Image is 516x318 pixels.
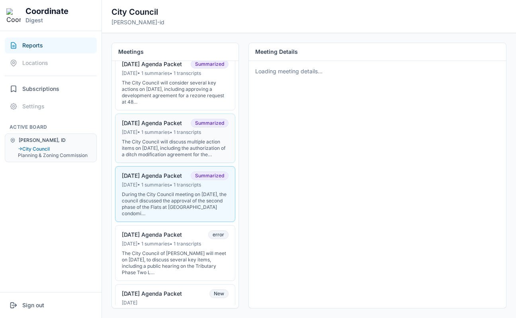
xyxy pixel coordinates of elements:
button: [DATE] Agenda PacketSummarized[DATE]• 1 summaries• 1 transcriptsThe City Council will discuss mul... [115,114,235,163]
button: Planning & Zoning Commission [18,152,92,159]
span: [PERSON_NAME], ID [19,137,66,143]
span: Reports [22,41,43,49]
span: error [208,230,229,239]
h2: Active Board [5,124,97,130]
div: [DATE] Agenda Packet [122,120,182,127]
span: Summarized [191,60,229,69]
button: Settings [5,98,97,114]
div: During the City Council meeting on [DATE], the council discussed the approval of the second phase... [122,191,229,217]
div: [DATE] • 1 summaries • 1 transcripts [122,70,229,77]
span: Settings [22,102,45,110]
span: Subscriptions [22,85,59,93]
div: [DATE] Agenda Packet [122,61,182,68]
div: The City Council will discuss multiple action items on [DATE], including the authorization of a d... [122,139,229,158]
img: Coordinate [6,8,21,23]
div: The City Council will consider several key actions on [DATE], including approving a development a... [122,80,229,105]
span: Summarized [191,119,229,128]
button: [DATE] Agenda PacketSummarized[DATE]• 1 summaries• 1 transcriptsDuring the City Council meeting o... [115,166,235,222]
button: →City Council [18,146,92,152]
button: Subscriptions [5,81,97,97]
h2: City Council [111,6,164,18]
span: Summarized [191,171,229,180]
button: Reports [5,37,97,53]
p: Digest [25,16,68,24]
div: The City Council of [PERSON_NAME] will meet on [DATE], to discuss several key items, including a ... [122,250,229,276]
p: [PERSON_NAME]-id [111,18,164,26]
h2: Meetings [118,48,232,56]
div: Loading meeting details… [255,67,500,75]
div: [DATE] • 1 summaries • 1 transcripts [122,241,229,247]
span: Locations [22,59,48,67]
div: [DATE] Agenda Packet [122,172,182,179]
div: [DATE] [122,300,229,306]
button: Locations [5,55,97,71]
span: New [209,289,229,298]
div: [DATE] Agenda Packet [122,290,182,297]
h2: Meeting Details [255,48,298,56]
button: Sign out [5,297,97,313]
button: [DATE] Agenda PacketNew[DATE] [115,284,235,311]
div: [DATE] Agenda Packet [122,231,182,238]
div: [DATE] • 1 summaries • 1 transcripts [122,182,229,188]
button: [DATE] Agenda Packeterror[DATE]• 1 summaries• 1 transcriptsThe City Council of [PERSON_NAME] will... [115,225,235,281]
div: [DATE] • 1 summaries • 1 transcripts [122,129,229,135]
h1: Coordinate [25,6,68,16]
button: [DATE] Agenda PacketSummarized[DATE]• 1 summaries• 1 transcriptsThe City Council will consider se... [115,55,235,110]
